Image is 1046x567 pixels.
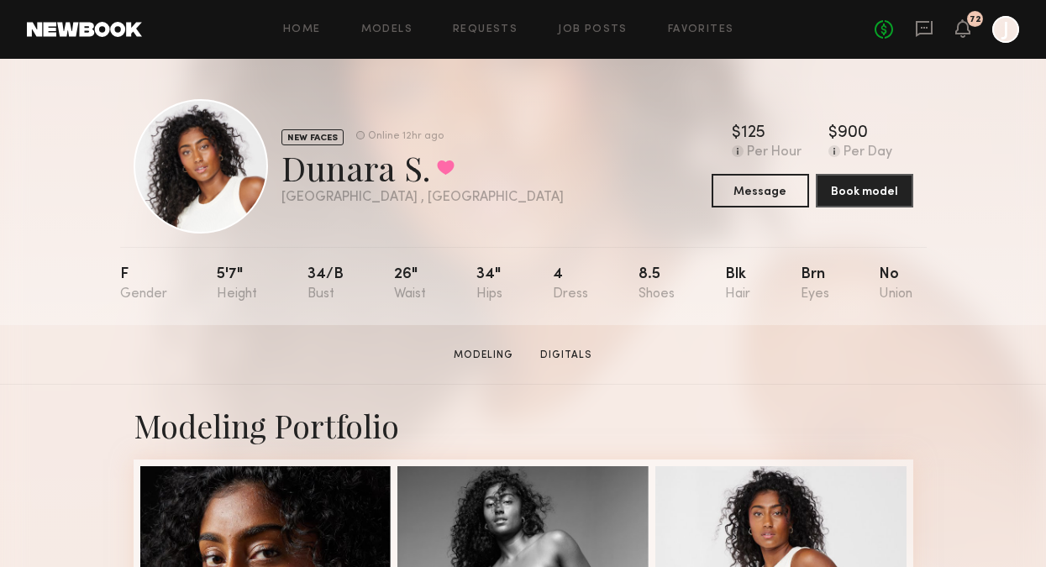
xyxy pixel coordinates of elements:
[725,267,750,302] div: Blk
[801,267,829,302] div: Brn
[553,267,588,302] div: 4
[992,16,1019,43] a: J
[307,267,344,302] div: 34/b
[120,267,167,302] div: F
[741,125,765,142] div: 125
[558,24,628,35] a: Job Posts
[879,267,912,302] div: No
[281,145,564,190] div: Dunara S.
[970,15,981,24] div: 72
[281,191,564,205] div: [GEOGRAPHIC_DATA] , [GEOGRAPHIC_DATA]
[712,174,809,207] button: Message
[368,131,444,142] div: Online 12hr ago
[828,125,838,142] div: $
[134,405,913,446] div: Modeling Portfolio
[476,267,502,302] div: 34"
[844,145,892,160] div: Per Day
[816,174,913,207] button: Book model
[281,129,344,145] div: NEW FACES
[639,267,675,302] div: 8.5
[732,125,741,142] div: $
[283,24,321,35] a: Home
[747,145,802,160] div: Per Hour
[453,24,518,35] a: Requests
[217,267,257,302] div: 5'7"
[838,125,868,142] div: 900
[394,267,426,302] div: 26"
[668,24,734,35] a: Favorites
[361,24,413,35] a: Models
[447,348,520,363] a: Modeling
[534,348,599,363] a: Digitals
